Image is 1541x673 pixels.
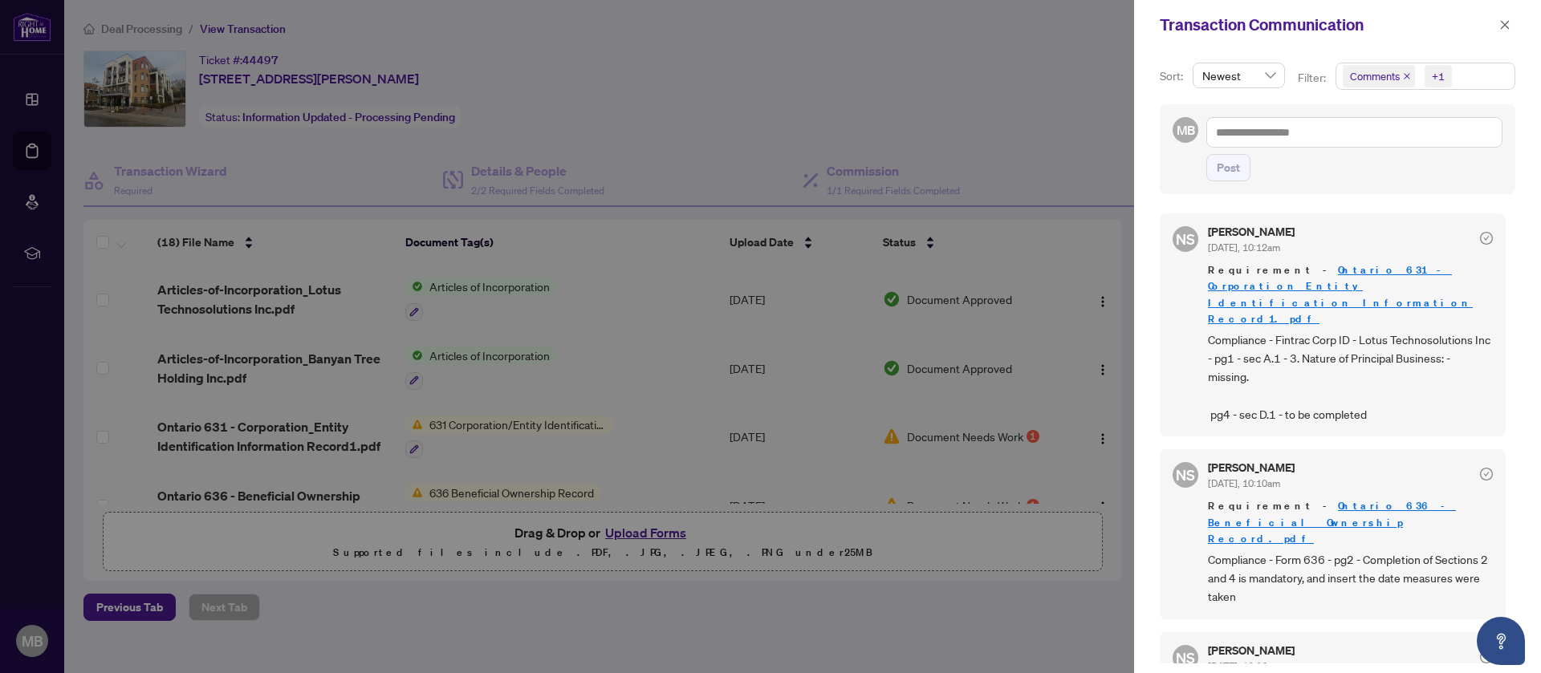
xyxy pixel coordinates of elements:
span: Newest [1202,63,1275,87]
a: Ontario 631 - Corporation_Entity Identification Information Record1.pdf [1208,263,1473,325]
span: Comments [1350,68,1400,84]
span: MB [1176,120,1195,140]
div: +1 [1432,68,1445,84]
span: Comments [1343,65,1415,87]
span: Requirement - [1208,498,1493,546]
button: Post [1206,154,1250,181]
a: Ontario 636 - Beneficial Ownership Record.pdf [1208,499,1456,545]
span: NS [1176,464,1195,486]
span: Compliance - Form 636 - pg2 - Completion of Sections 2 and 4 is mandatory, and insert the date me... [1208,550,1493,606]
h5: [PERSON_NAME] [1208,645,1295,656]
span: Requirement - [1208,262,1493,326]
span: NS [1176,647,1195,669]
span: [DATE], 10:12am [1208,241,1280,253]
span: check-circle [1480,468,1493,480]
span: check-circle [1480,651,1493,663]
span: NS [1176,228,1195,250]
span: check-circle [1480,232,1493,245]
h5: [PERSON_NAME] [1208,226,1295,237]
p: Filter: [1298,69,1328,87]
button: Open asap [1477,617,1525,665]
span: close [1403,72,1411,80]
span: [DATE], 10:06am [1208,660,1280,672]
div: Transaction Communication [1160,13,1494,37]
p: Sort: [1160,67,1186,85]
span: Compliance - Fintrac Corp ID - Lotus Technosolutions Inc - pg1 - sec A.1 - 3. Nature of Principal... [1208,330,1493,424]
span: close [1499,19,1511,30]
h5: [PERSON_NAME] [1208,462,1295,473]
span: [DATE], 10:10am [1208,477,1280,489]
